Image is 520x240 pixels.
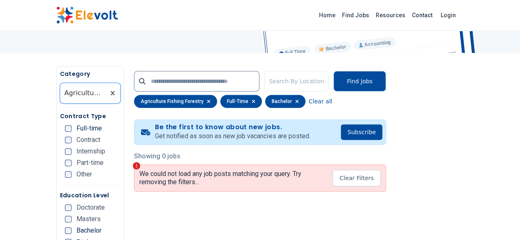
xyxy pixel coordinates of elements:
[60,112,120,120] h5: Contract Type
[76,171,92,178] span: Other
[65,171,72,178] input: Other
[339,9,372,22] a: Find Jobs
[65,227,72,234] input: Bachelor
[76,204,105,211] span: Doctorate
[65,137,72,143] input: Contract
[76,125,102,132] span: Full-time
[436,7,461,23] a: Login
[76,148,105,155] span: Internship
[76,227,102,234] span: Bachelor
[65,160,72,166] input: Part-time
[76,216,101,222] span: Masters
[333,170,381,186] button: Clear Filters
[155,131,310,141] p: Get notified as soon as new job vacancies are posted.
[65,148,72,155] input: Internship
[479,201,520,240] iframe: Chat Widget
[265,95,305,108] div: bachelor
[65,204,72,211] input: Doctorate
[56,7,118,24] img: Elevolt
[76,160,104,166] span: Part-time
[155,123,310,131] h4: Be the first to know about new jobs.
[372,9,409,22] a: Resources
[333,71,386,91] button: Find Jobs
[309,95,332,108] button: Clear all
[316,9,339,22] a: Home
[134,151,386,161] p: Showing 0 jobs
[341,124,382,140] button: Subscribe
[60,191,120,199] h5: Education Level
[65,125,72,132] input: Full-time
[134,95,217,108] div: agriculture fishing forestry
[139,170,326,186] p: We could not load any job posts matching your query. Try removing the filters...
[409,9,436,22] a: Contact
[220,95,262,108] div: full-time
[60,70,120,78] h5: Category
[76,137,100,143] span: Contract
[65,216,72,222] input: Masters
